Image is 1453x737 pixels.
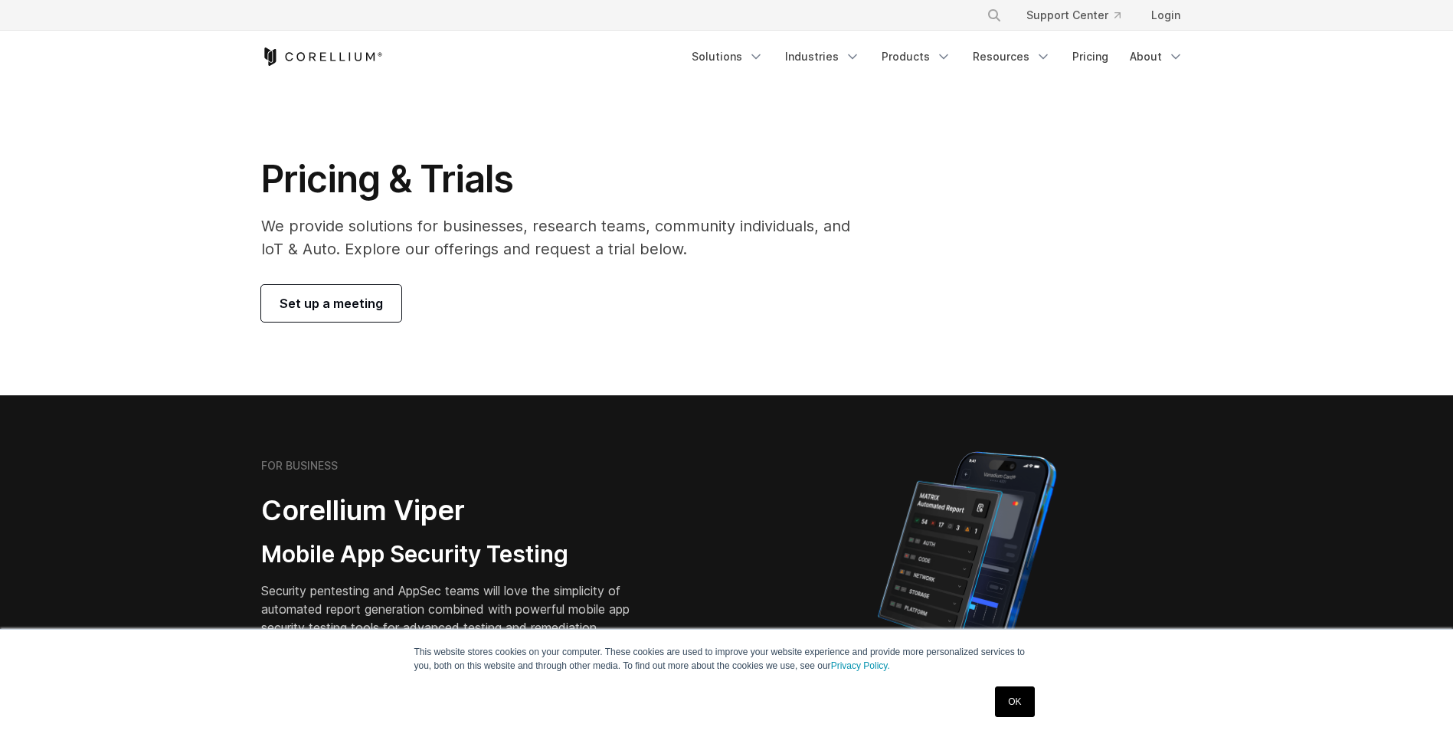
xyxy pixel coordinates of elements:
div: Navigation Menu [968,2,1193,29]
a: Products [872,43,960,70]
a: Pricing [1063,43,1118,70]
div: Navigation Menu [682,43,1193,70]
a: Privacy Policy. [831,660,890,671]
a: Support Center [1014,2,1133,29]
button: Search [980,2,1008,29]
a: OK [995,686,1034,717]
h6: FOR BUSINESS [261,459,338,473]
h3: Mobile App Security Testing [261,540,653,569]
p: This website stores cookies on your computer. These cookies are used to improve your website expe... [414,645,1039,673]
a: Resources [964,43,1060,70]
a: Set up a meeting [261,285,401,322]
p: We provide solutions for businesses, research teams, community individuals, and IoT & Auto. Explo... [261,215,872,260]
a: Login [1139,2,1193,29]
a: Industries [776,43,869,70]
a: Corellium Home [261,47,383,66]
a: About [1121,43,1193,70]
h1: Pricing & Trials [261,156,872,202]
a: Solutions [682,43,773,70]
span: Set up a meeting [280,294,383,313]
img: Corellium MATRIX automated report on iPhone showing app vulnerability test results across securit... [852,444,1082,712]
h2: Corellium Viper [261,493,653,528]
p: Security pentesting and AppSec teams will love the simplicity of automated report generation comb... [261,581,653,637]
